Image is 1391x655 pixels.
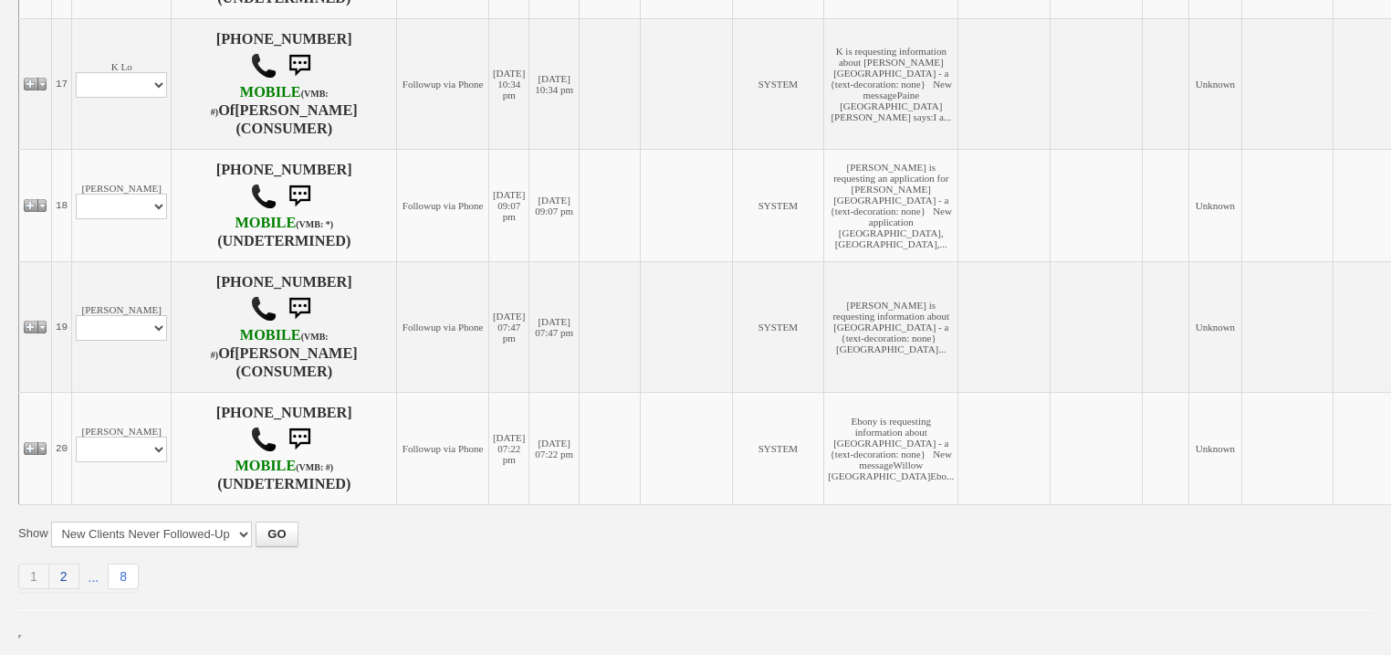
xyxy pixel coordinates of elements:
[397,261,489,392] td: Followup via Phone
[72,261,172,392] td: [PERSON_NAME]
[175,31,392,137] h4: [PHONE_NUMBER] Of (CONSUMER)
[529,18,580,149] td: [DATE] 10:34 pm
[72,392,172,504] td: [PERSON_NAME]
[1189,18,1242,149] td: Unknown
[1189,261,1242,392] td: Unknown
[18,564,49,589] a: 1
[1189,392,1242,504] td: Unknown
[1189,149,1242,261] td: Unknown
[529,392,580,504] td: [DATE] 07:22 pm
[397,18,489,149] td: Followup via Phone
[52,149,72,261] td: 18
[296,462,333,472] font: (VMB: #)
[250,426,277,453] img: call.png
[175,162,392,249] h4: [PHONE_NUMBER] (UNDETERMINED)
[240,327,301,343] font: MOBILE
[824,261,958,392] td: [PERSON_NAME] is requesting information about [GEOGRAPHIC_DATA] - a {text-decoration: none} [GEOG...
[397,392,489,504] td: Followup via Phone
[52,18,72,149] td: 17
[175,274,392,380] h4: [PHONE_NUMBER] Of (CONSUMER)
[108,564,139,589] a: 8
[79,565,109,589] a: ...
[281,48,318,84] img: sms.png
[488,18,528,149] td: [DATE] 10:34 pm
[488,261,528,392] td: [DATE] 07:47 pm
[529,261,580,392] td: [DATE] 07:47 pm
[824,18,958,149] td: K is requesting information about [PERSON_NAME][GEOGRAPHIC_DATA] - a {text-decoration: none} New ...
[732,392,824,504] td: SYSTEM
[281,421,318,458] img: sms.png
[732,261,824,392] td: SYSTEM
[211,332,329,360] font: (VMB: #)
[235,102,358,119] b: [PERSON_NAME]
[397,149,489,261] td: Followup via Phone
[296,219,333,229] font: (VMB: *)
[240,84,301,100] font: MOBILE
[488,149,528,261] td: [DATE] 09:07 pm
[824,149,958,261] td: [PERSON_NAME] is requesting an application for [PERSON_NAME][GEOGRAPHIC_DATA] - a {text-decoratio...
[72,149,172,261] td: [PERSON_NAME]
[235,215,333,231] b: Verizon Wireless
[52,261,72,392] td: 19
[52,392,72,504] td: 20
[824,392,958,504] td: Ebony is requesting information about [GEOGRAPHIC_DATA] - a {text-decoration: none} New messageWi...
[235,458,333,474] b: T-Mobile USA, Inc.
[211,327,329,362] b: T-Mobile USA, Inc.
[732,18,824,149] td: SYSTEM
[18,525,48,542] label: Show
[235,215,296,231] font: MOBILE
[281,178,318,215] img: sms.png
[250,183,277,210] img: call.png
[211,89,329,117] font: (VMB: #)
[732,149,824,261] td: SYSTEM
[235,345,358,362] b: [PERSON_NAME]
[256,522,298,547] button: GO
[250,52,277,79] img: call.png
[250,295,277,322] img: call.png
[235,458,296,474] font: MOBILE
[211,84,329,119] b: AT&T Wireless
[175,405,392,492] h4: [PHONE_NUMBER] (UNDETERMINED)
[49,564,79,589] a: 2
[281,291,318,327] img: sms.png
[488,392,528,504] td: [DATE] 07:22 pm
[529,149,580,261] td: [DATE] 09:07 pm
[72,18,172,149] td: K Lo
